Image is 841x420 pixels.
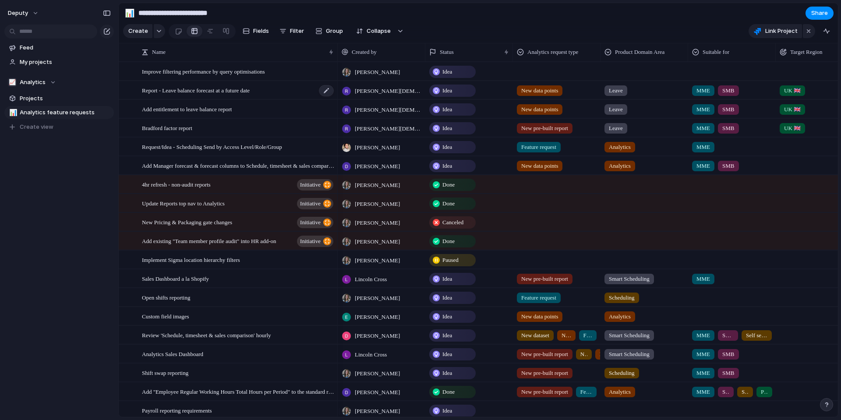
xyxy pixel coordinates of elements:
span: [PERSON_NAME] [355,407,400,416]
span: Smart Scheduling [609,350,650,359]
span: Add Manager forecast & forecast columns to Schedule, timesheet & sales comparison report [142,160,335,170]
span: MME [696,388,710,396]
span: Leave [609,105,623,114]
span: New pre-built report [521,388,568,396]
a: Feed [4,41,114,54]
span: Analytics feature requests [20,108,111,117]
span: New pre-built report [521,124,568,133]
span: New pre-built report [521,369,568,378]
span: Share [811,9,828,18]
span: Scheduling [609,293,635,302]
span: Feed [20,43,111,52]
button: Filter [276,24,307,38]
span: Create [128,27,148,35]
span: [PERSON_NAME] [355,181,400,190]
span: SMB [722,105,734,114]
span: Idea [442,312,452,321]
span: My projects [20,58,111,67]
span: Idea [442,331,452,340]
span: Open shifts reporting [142,292,190,302]
span: New data points [521,86,558,95]
span: MME [696,331,710,340]
span: SMB [722,369,734,378]
span: Lincoln Cross [355,350,387,359]
span: New data points [600,350,607,359]
span: Suitable for [703,48,729,56]
span: Name [152,48,166,56]
span: Create view [20,123,53,131]
span: MME [696,86,710,95]
span: Analytics request type [527,48,578,56]
span: Report - Leave balance forecast at a future date [142,85,250,95]
span: [PERSON_NAME] [355,219,400,227]
span: [PERSON_NAME] [355,294,400,303]
span: Leave [609,86,623,95]
button: 📊 [8,108,17,117]
span: Bradford factor report [142,123,192,133]
span: Smart Scheduling [609,275,650,283]
span: UK 🇬🇧 [784,124,801,133]
span: New Pricing & Packaging gate changes [142,217,232,227]
button: Create [123,24,152,38]
span: Analytics [609,162,631,170]
span: [PERSON_NAME] [355,256,400,265]
span: Idea [442,143,452,152]
span: New pre-built report [521,350,568,359]
button: 📈Analytics [4,76,114,89]
span: Analytics [609,143,631,152]
span: Fields [253,27,269,35]
button: Create view [4,120,114,134]
span: Idea [442,275,452,283]
span: Done [442,388,455,396]
span: Done [442,199,455,208]
button: Link Project [749,24,802,38]
span: SMB [722,331,734,340]
span: New dataset [521,331,549,340]
span: Add existing "Team member profile audit" into HR add-on [142,236,276,246]
span: Paused [442,256,459,265]
span: UK 🇬🇧 [784,105,801,114]
span: MME [696,275,710,283]
span: Feature request [583,331,592,340]
a: 📊Analytics feature requests [4,106,114,119]
div: 📊 [125,7,134,19]
span: Smart Scheduling [609,331,650,340]
span: Self serve [742,388,749,396]
span: Review 'Schedule, timesheet & sales comparison' hourly [142,330,271,340]
button: 📊 [123,6,137,20]
span: initiative [300,179,321,191]
span: SMB [722,124,734,133]
button: deputy [4,6,43,20]
span: deputy [8,9,28,18]
span: [PERSON_NAME][DEMOGRAPHIC_DATA] [355,106,421,114]
span: Add entitlement to leave balance report [142,104,232,114]
span: Idea [442,162,452,170]
span: [PERSON_NAME] [355,162,400,171]
span: SMB [722,162,734,170]
div: 📊 [9,108,15,118]
span: New data points [521,105,558,114]
span: MME [696,350,710,359]
span: SMB [722,86,734,95]
span: Leave [609,124,623,133]
span: MME [696,105,710,114]
button: Share [806,7,834,20]
span: Status [440,48,454,56]
span: Self serve [746,331,767,340]
button: initiative [297,198,333,209]
span: New dataset [580,350,587,359]
span: Done [442,237,455,246]
span: Analytics Sales Dashboard [142,349,203,359]
span: Shift swap reporting [142,367,188,378]
span: UK 🇬🇧 [784,86,801,95]
span: New data points [562,331,571,340]
span: [PERSON_NAME] [355,237,400,246]
span: Group [326,27,343,35]
button: Fields [239,24,272,38]
span: Idea [442,406,452,415]
span: MME [696,143,710,152]
span: New data points [521,162,558,170]
span: Implement Sigma location hierarchy filters [142,254,240,265]
span: Analytics [20,78,46,87]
